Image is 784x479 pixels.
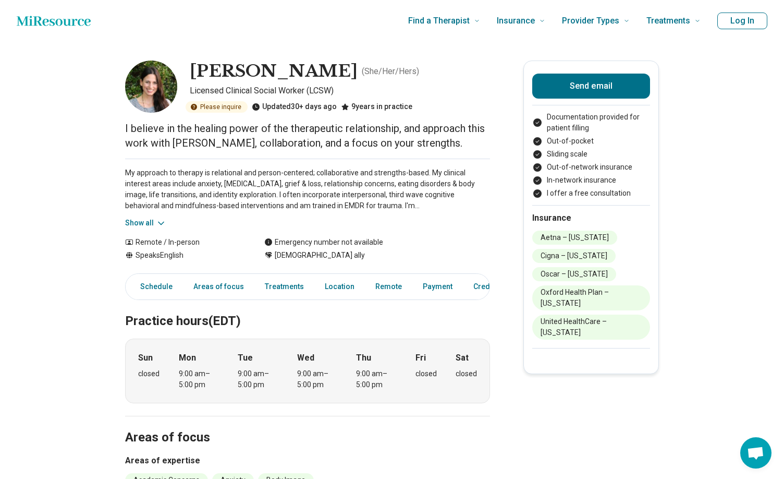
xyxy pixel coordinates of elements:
li: Documentation provided for patient filling [532,112,650,134]
span: Insurance [497,14,535,28]
p: My approach to therapy is relational and person-centered; collaborative and strengths-based. My c... [125,167,490,211]
strong: Sun [138,352,153,364]
strong: Sat [456,352,469,364]
li: Out-of-network insurance [532,162,650,173]
div: 9 years in practice [341,101,412,113]
li: United HealthCare – [US_STATE] [532,315,650,340]
div: Remote / In-person [125,237,243,248]
div: Emergency number not available [264,237,383,248]
strong: Mon [179,352,196,364]
button: Log In [717,13,767,29]
h1: [PERSON_NAME] [190,61,358,82]
div: Please inquire [186,101,248,113]
li: Oxford Health Plan – [US_STATE] [532,285,650,310]
span: Find a Therapist [408,14,470,28]
img: Caroline Holcomb, Licensed Clinical Social Worker (LCSW) [125,61,177,113]
button: Show all [125,218,166,229]
li: I offer a free consultation [532,188,650,199]
strong: Thu [356,352,371,364]
li: Cigna – [US_STATE] [532,249,616,263]
div: Open chat [740,437,771,469]
h2: Insurance [532,212,650,224]
span: Provider Types [562,14,619,28]
h2: Practice hours (EDT) [125,288,490,330]
div: closed [138,368,160,379]
a: Areas of focus [187,276,250,297]
a: Treatments [259,276,310,297]
div: closed [456,368,477,379]
div: When does the program meet? [125,339,490,403]
h2: Areas of focus [125,404,490,447]
div: 9:00 am – 5:00 pm [179,368,219,390]
strong: Tue [238,352,253,364]
div: 9:00 am – 5:00 pm [238,368,278,390]
li: Oscar – [US_STATE] [532,267,616,281]
a: Remote [369,276,408,297]
p: I believe in the healing power of the therapeutic relationship, and approach this work with [PERS... [125,121,490,150]
strong: Wed [297,352,314,364]
li: Out-of-pocket [532,136,650,147]
p: ( She/Her/Hers ) [362,65,419,78]
li: Aetna – [US_STATE] [532,231,617,245]
span: [DEMOGRAPHIC_DATA] ally [275,250,365,261]
h3: Areas of expertise [125,454,490,467]
div: 9:00 am – 5:00 pm [297,368,337,390]
div: 9:00 am – 5:00 pm [356,368,396,390]
button: Send email [532,74,650,99]
ul: Payment options [532,112,650,199]
a: Payment [416,276,459,297]
a: Location [318,276,361,297]
span: Treatments [646,14,690,28]
a: Schedule [128,276,179,297]
a: Home page [17,10,91,31]
div: Speaks English [125,250,243,261]
p: Licensed Clinical Social Worker (LCSW) [190,85,490,97]
a: Credentials [467,276,519,297]
li: In-network insurance [532,175,650,186]
li: Sliding scale [532,149,650,160]
div: closed [415,368,437,379]
strong: Fri [415,352,426,364]
div: Updated 30+ days ago [252,101,337,113]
